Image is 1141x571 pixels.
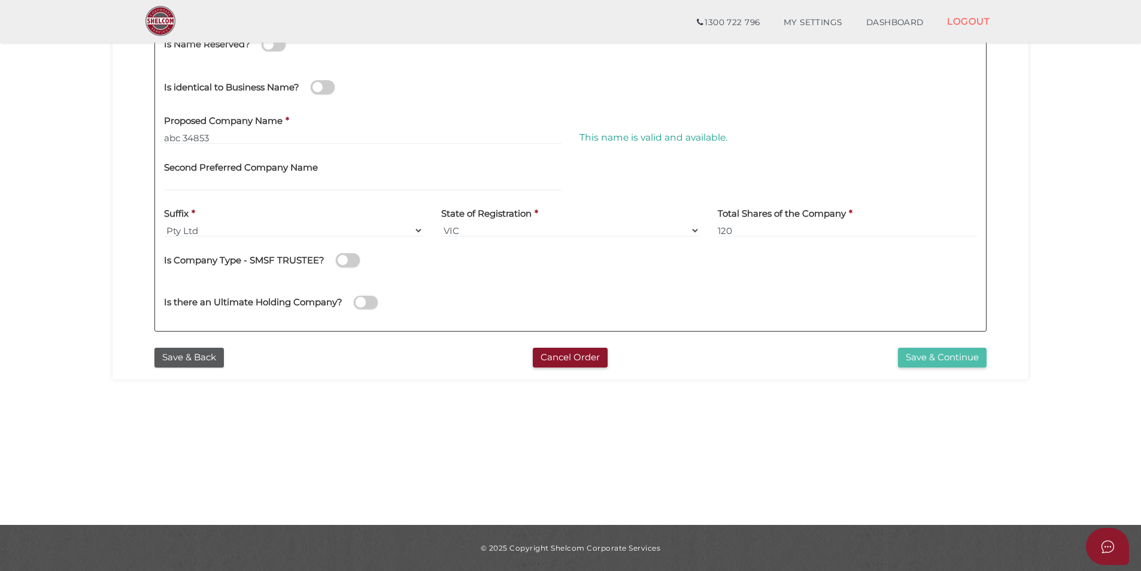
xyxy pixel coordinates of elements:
h4: Total Shares of the Company [718,209,846,219]
a: 1300 722 796 [685,11,772,35]
button: Cancel Order [533,348,608,367]
a: MY SETTINGS [772,11,854,35]
h4: Proposed Company Name [164,116,283,126]
h4: Is Name Reserved? [164,40,250,50]
a: DASHBOARD [854,11,936,35]
h4: State of Registration [441,209,532,219]
h4: Second Preferred Company Name [164,163,318,173]
h4: Is Company Type - SMSF TRUSTEE? [164,256,324,266]
button: Save & Continue [898,348,987,367]
h4: Is identical to Business Name? [164,83,299,93]
div: © 2025 Copyright Shelcom Corporate Services [122,543,1019,553]
a: LOGOUT [935,9,1002,34]
h4: Is there an Ultimate Holding Company? [164,297,342,308]
span: This name is valid and available. [579,132,727,143]
button: Open asap [1086,528,1129,565]
h4: Suffix [164,209,189,219]
button: Save & Back [154,348,224,367]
